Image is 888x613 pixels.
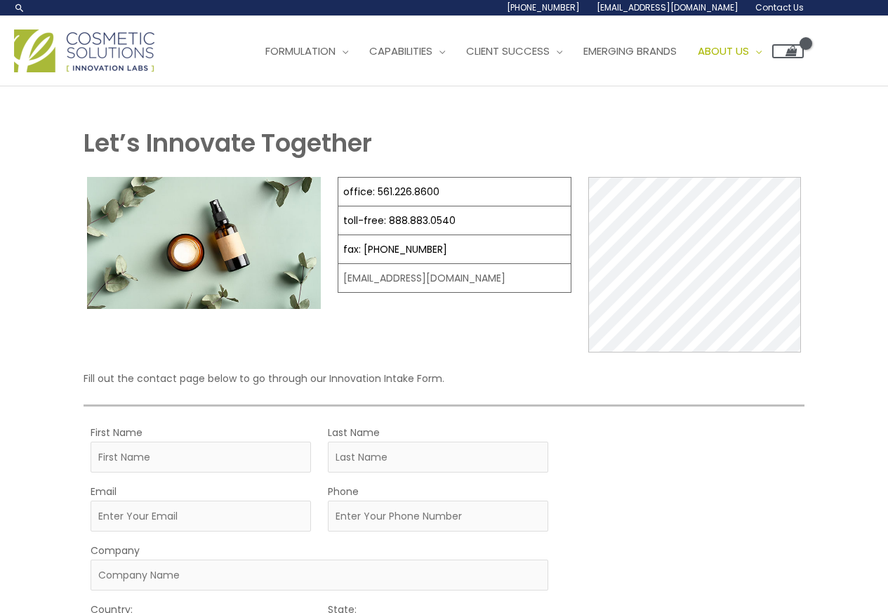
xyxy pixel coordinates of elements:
[755,1,804,13] span: Contact Us
[91,482,117,501] label: Email
[328,442,548,473] input: Last Name
[359,30,456,72] a: Capabilities
[265,44,336,58] span: Formulation
[338,264,571,293] td: [EMAIL_ADDRESS][DOMAIN_NAME]
[14,29,154,72] img: Cosmetic Solutions Logo
[583,44,677,58] span: Emerging Brands
[772,44,804,58] a: View Shopping Cart, empty
[91,501,311,532] input: Enter Your Email
[91,560,548,591] input: Company Name
[91,423,143,442] label: First Name
[597,1,738,13] span: [EMAIL_ADDRESS][DOMAIN_NAME]
[91,541,140,560] label: Company
[466,44,550,58] span: Client Success
[328,482,359,501] label: Phone
[456,30,573,72] a: Client Success
[91,442,311,473] input: First Name
[573,30,687,72] a: Emerging Brands
[507,1,580,13] span: [PHONE_NUMBER]
[343,213,456,228] a: toll-free: 888.883.0540
[328,423,380,442] label: Last Name
[698,44,749,58] span: About Us
[343,242,447,256] a: fax: [PHONE_NUMBER]
[255,30,359,72] a: Formulation
[369,44,432,58] span: Capabilities
[87,177,321,309] img: Contact page image for private label skincare manufacturer Cosmetic solutions shows a skin care b...
[343,185,439,199] a: office: 561.226.8600
[14,2,25,13] a: Search icon link
[328,501,548,532] input: Enter Your Phone Number
[687,30,772,72] a: About Us
[84,126,372,160] strong: Let’s Innovate Together
[244,30,804,72] nav: Site Navigation
[84,369,804,388] p: Fill out the contact page below to go through our Innovation Intake Form.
